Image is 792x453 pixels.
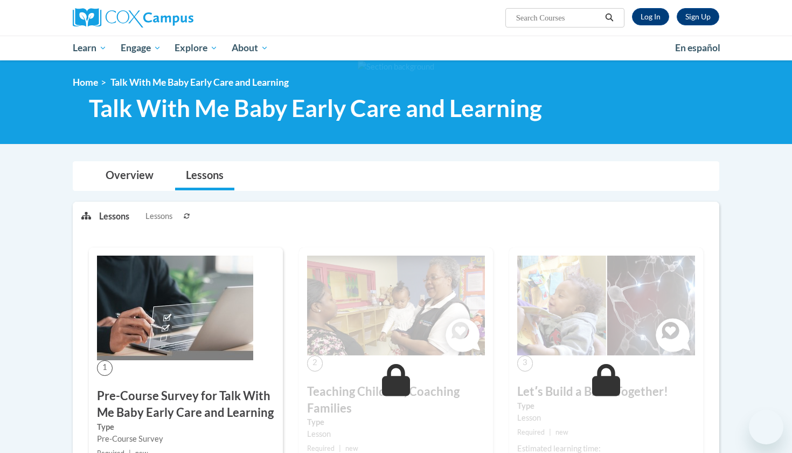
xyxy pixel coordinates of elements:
[73,77,98,88] a: Home
[307,383,485,417] h3: Teaching Children, Coaching Families
[97,388,275,421] h3: Pre-Course Survey for Talk With Me Baby Early Care and Learning
[677,8,719,25] a: Register
[73,8,193,28] img: Cox Campus
[168,36,225,60] a: Explore
[97,421,275,433] label: Type
[114,36,168,60] a: Engage
[339,444,341,452] span: |
[97,360,113,376] span: 1
[517,400,695,412] label: Type
[515,11,601,24] input: Search Courses
[549,428,551,436] span: |
[307,444,335,452] span: Required
[121,42,161,54] span: Engage
[232,42,268,54] span: About
[73,8,277,28] a: Cox Campus
[99,210,129,222] p: Lessons
[145,210,172,222] span: Lessons
[358,61,434,73] img: Section background
[225,36,275,60] a: About
[517,383,695,400] h3: Letʹs Build a Brain Together!
[175,42,218,54] span: Explore
[601,11,617,24] button: Search
[517,256,695,356] img: Course Image
[73,42,107,54] span: Learn
[307,416,485,428] label: Type
[97,433,275,445] div: Pre-Course Survey
[307,428,485,440] div: Lesson
[555,428,568,436] span: new
[517,428,545,436] span: Required
[66,36,114,60] a: Learn
[97,256,253,360] img: Course Image
[675,42,720,53] span: En español
[307,256,485,356] img: Course Image
[89,94,542,122] span: Talk With Me Baby Early Care and Learning
[749,410,783,444] iframe: Button to launch messaging window
[175,162,234,190] a: Lessons
[632,8,669,25] a: Log In
[668,37,727,59] a: En español
[110,77,289,88] span: Talk With Me Baby Early Care and Learning
[57,36,735,60] div: Main menu
[95,162,164,190] a: Overview
[307,355,323,371] span: 2
[517,355,533,371] span: 3
[517,412,695,424] div: Lesson
[345,444,358,452] span: new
